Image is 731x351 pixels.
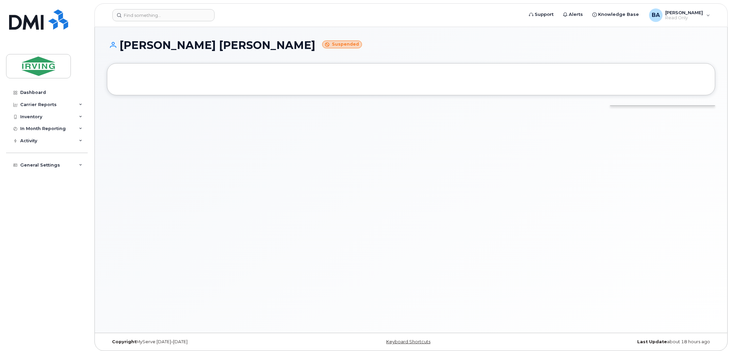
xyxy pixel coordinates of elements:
[112,339,136,344] strong: Copyright
[637,339,667,344] strong: Last Update
[107,39,715,51] h1: [PERSON_NAME] [PERSON_NAME]
[322,41,362,48] small: Suspended
[386,339,430,344] a: Keyboard Shortcuts
[512,339,715,345] div: about 18 hours ago
[107,339,310,345] div: MyServe [DATE]–[DATE]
